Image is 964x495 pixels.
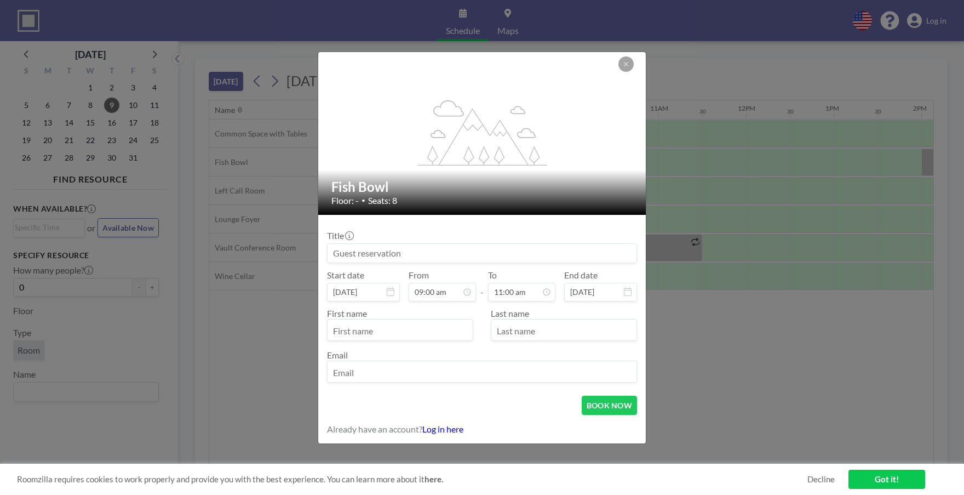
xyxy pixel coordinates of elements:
[422,424,463,434] a: Log in here
[480,274,484,298] span: -
[488,270,497,281] label: To
[327,350,348,360] label: Email
[331,179,634,195] h2: Fish Bowl
[328,244,636,263] input: Guest reservation
[328,322,473,340] input: First name
[491,322,636,340] input: Last name
[327,230,353,241] label: Title
[328,363,636,382] input: Email
[491,308,529,318] label: Last name
[418,99,547,165] g: flex-grow: 1.2;
[361,196,365,204] span: •
[327,424,422,435] span: Already have an account?
[327,270,364,281] label: Start date
[424,474,443,484] a: here.
[17,474,807,485] span: Roomzilla requires cookies to work properly and provide you with the best experience. You can lea...
[807,474,835,485] a: Decline
[564,270,598,281] label: End date
[582,396,637,415] button: BOOK NOW
[848,470,925,489] a: Got it!
[327,308,367,318] label: First name
[331,195,359,206] span: Floor: -
[409,270,429,281] label: From
[368,195,397,206] span: Seats: 8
